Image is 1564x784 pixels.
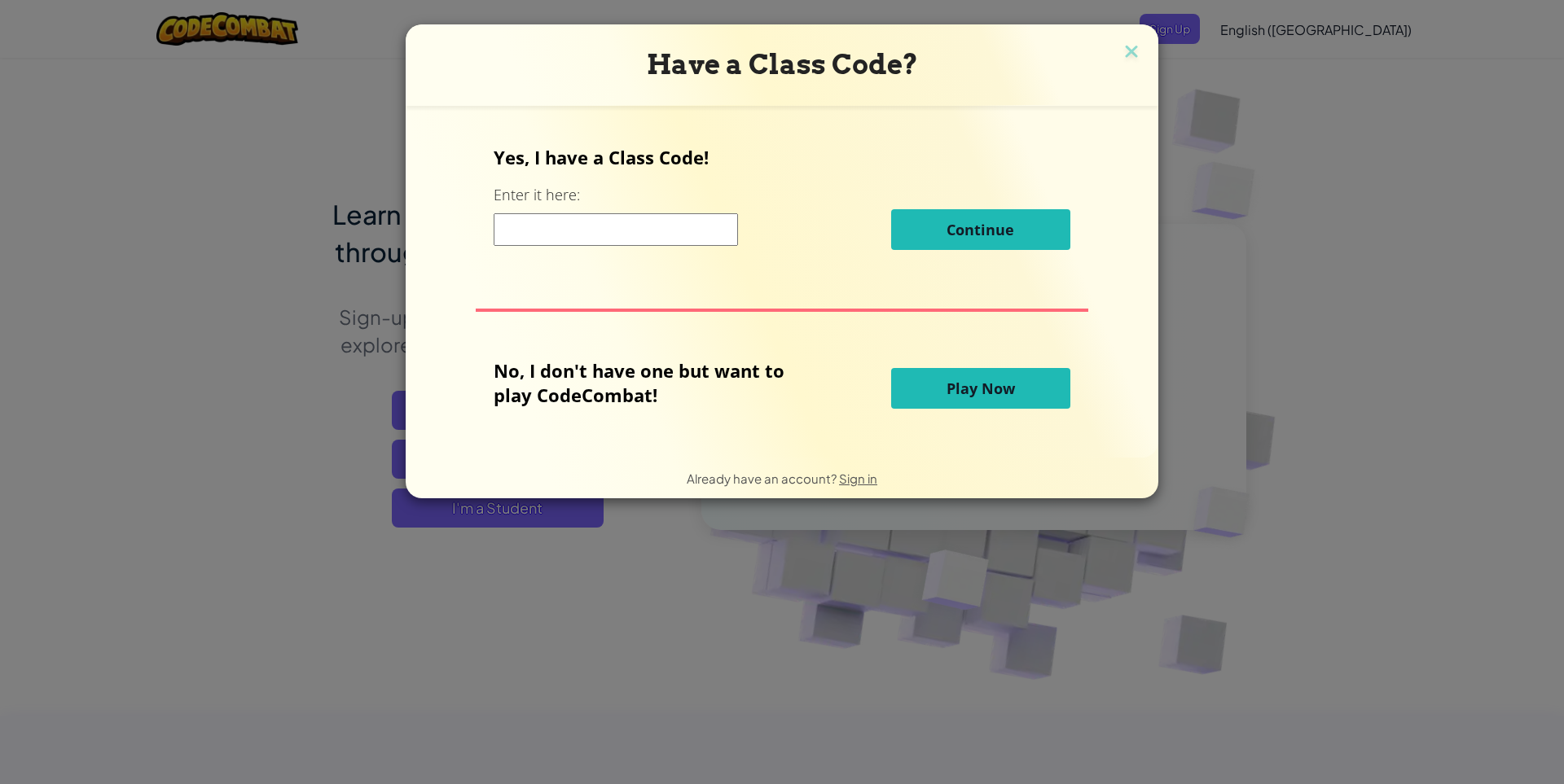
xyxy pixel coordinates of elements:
[947,220,1014,239] span: Continue
[494,145,1070,169] p: Yes, I have a Class Code!
[647,48,918,81] span: Have a Class Code?
[947,379,1015,398] span: Play Now
[1121,41,1142,65] img: close icon
[494,358,809,407] p: No, I don't have one but want to play CodeCombat!
[687,471,839,486] span: Already have an account?
[494,185,580,205] label: Enter it here:
[839,471,877,486] a: Sign in
[891,368,1070,409] button: Play Now
[891,209,1070,250] button: Continue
